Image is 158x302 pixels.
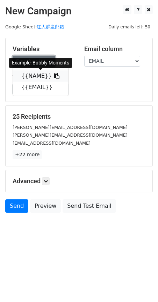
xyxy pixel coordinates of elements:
[13,70,68,82] a: {{NAME}}
[5,199,28,213] a: Send
[123,268,158,302] iframe: Chat Widget
[5,5,153,17] h2: New Campaign
[13,150,42,159] a: +22 more
[9,58,72,68] div: Example: Bubbly Moments
[13,140,91,146] small: [EMAIL_ADDRESS][DOMAIN_NAME]
[13,113,145,121] h5: 25 Recipients
[106,23,153,31] span: Daily emails left: 50
[13,45,74,53] h5: Variables
[63,199,116,213] a: Send Test Email
[13,82,68,93] a: {{EMAIL}}
[37,24,64,29] a: 红人群发邮箱
[123,268,158,302] div: 聊天小组件
[13,177,145,185] h5: Advanced
[106,24,153,29] a: Daily emails left: 50
[30,199,61,213] a: Preview
[13,125,128,130] small: [PERSON_NAME][EMAIL_ADDRESS][DOMAIN_NAME]
[5,24,64,29] small: Google Sheet:
[84,45,145,53] h5: Email column
[13,132,128,138] small: [PERSON_NAME][EMAIL_ADDRESS][DOMAIN_NAME]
